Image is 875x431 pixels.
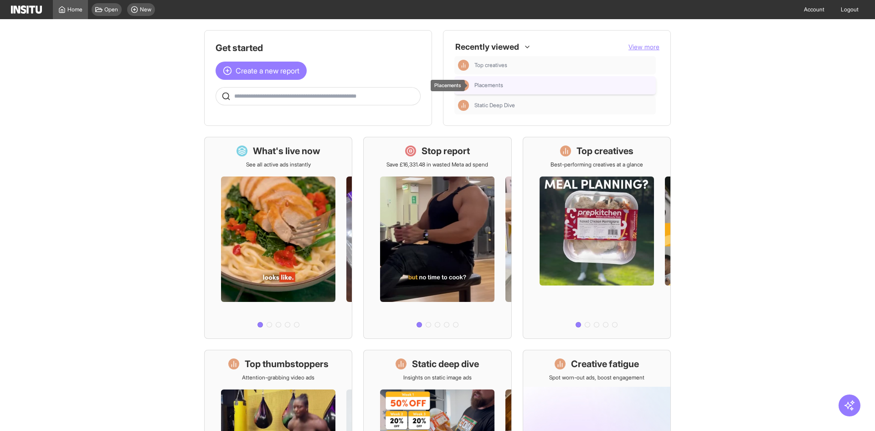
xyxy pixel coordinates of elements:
h1: Stop report [422,145,470,157]
button: View more [628,42,659,52]
span: Placements [474,82,652,89]
h1: What's live now [253,145,320,157]
p: Attention-grabbing video ads [242,374,314,381]
span: Placements [474,82,503,89]
div: Insights [458,60,469,71]
p: Best-performing creatives at a glance [551,161,643,168]
span: Top creatives [474,62,652,69]
p: Insights on static image ads [403,374,472,381]
button: Create a new report [216,62,307,80]
span: Static Deep Dive [474,102,515,109]
span: Create a new report [236,65,299,76]
span: Static Deep Dive [474,102,652,109]
span: Top creatives [474,62,507,69]
h1: Top thumbstoppers [245,358,329,370]
a: What's live nowSee all active ads instantly [204,137,352,339]
a: Stop reportSave £16,331.48 in wasted Meta ad spend [363,137,511,339]
span: Open [104,6,118,13]
span: View more [628,43,659,51]
p: See all active ads instantly [246,161,311,168]
img: Logo [11,5,42,14]
div: Insights [458,100,469,111]
h1: Top creatives [576,145,633,157]
div: Placements [431,80,465,91]
span: New [140,6,151,13]
h1: Static deep dive [412,358,479,370]
a: Top creativesBest-performing creatives at a glance [523,137,671,339]
h1: Get started [216,42,421,54]
p: Save £16,331.48 in wasted Meta ad spend [386,161,488,168]
span: Home [67,6,82,13]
